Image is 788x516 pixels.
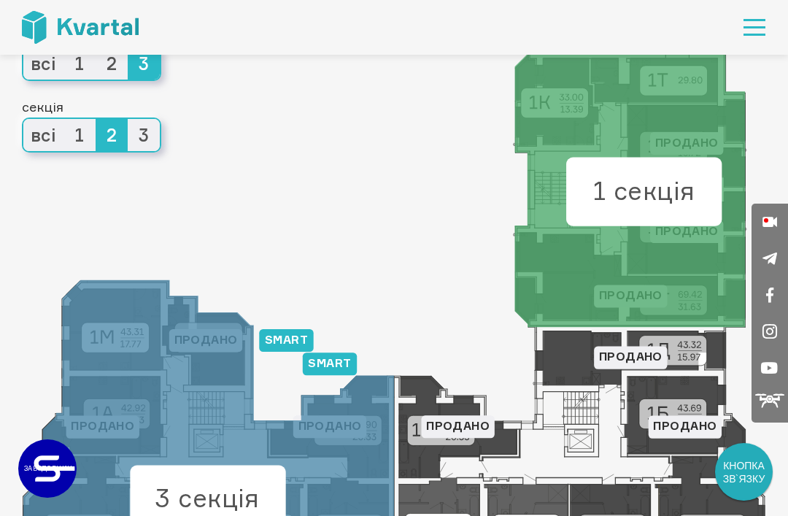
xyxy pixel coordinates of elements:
span: 2 [96,47,128,80]
span: всі [23,47,63,80]
span: 2 [96,119,128,151]
span: 1 [63,47,96,80]
button: Toggle navigation [743,15,766,40]
text: ЗАБУДОВНИК [26,464,72,472]
div: секція [22,96,161,118]
span: всі [23,119,63,151]
div: КНОПКА ЗВ`ЯЗКУ [716,444,771,499]
img: Kvartal [22,11,139,44]
span: 3 [128,47,160,80]
span: 3 [128,119,160,151]
a: ЗАБУДОВНИК [18,439,77,498]
text: 1 секція [593,175,695,206]
span: 1 [63,119,96,151]
text: 3 секція [155,482,259,513]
